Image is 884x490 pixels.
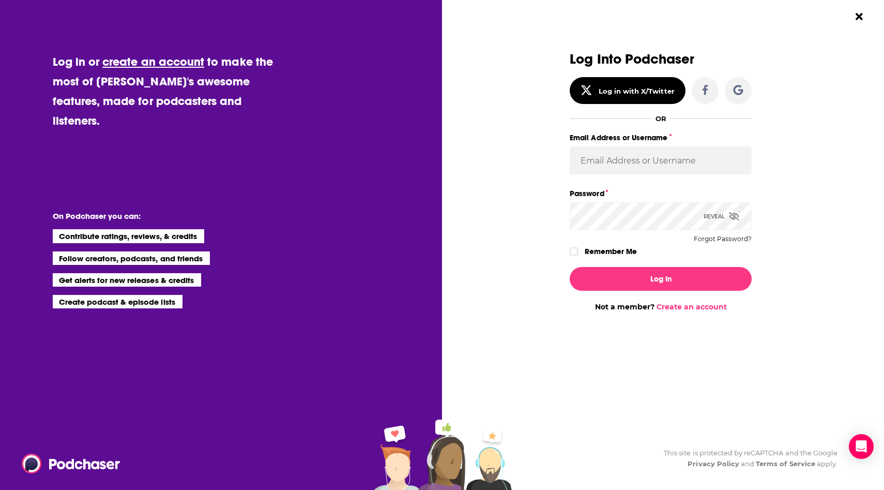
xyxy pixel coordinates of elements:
[656,448,837,469] div: This site is protected by reCAPTCHA and the Google and apply.
[570,302,752,311] div: Not a member?
[570,131,752,144] label: Email Address or Username
[53,295,182,308] li: Create podcast & episode lists
[53,251,210,265] li: Follow creators, podcasts, and friends
[688,459,739,468] a: Privacy Policy
[570,77,685,104] button: Log in with X/Twitter
[570,267,752,291] button: Log In
[585,245,637,258] label: Remember Me
[53,229,205,243] li: Contribute ratings, reviews, & credits
[599,87,675,95] div: Log in with X/Twitter
[849,434,874,459] div: Open Intercom Messenger
[694,235,752,243] button: Forgot Password?
[570,187,752,200] label: Password
[102,54,204,69] a: create an account
[53,273,201,287] li: Get alerts for new releases & credits
[849,7,869,26] button: Close Button
[570,146,752,174] input: Email Address or Username
[22,454,113,473] a: Podchaser - Follow, Share and Rate Podcasts
[657,302,727,311] a: Create an account
[704,202,739,230] div: Reveal
[22,454,121,473] img: Podchaser - Follow, Share and Rate Podcasts
[756,459,815,468] a: Terms of Service
[53,211,260,221] li: On Podchaser you can:
[570,52,752,67] h3: Log Into Podchaser
[656,114,666,123] div: OR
